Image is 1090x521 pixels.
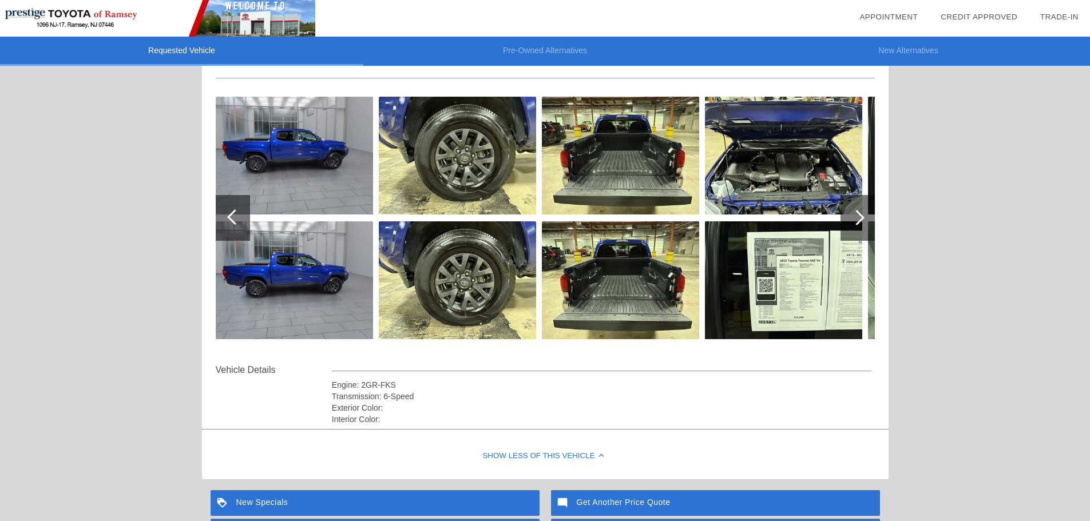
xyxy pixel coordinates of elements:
[332,391,873,402] div: Transmission: 6-Speed
[332,402,873,413] div: Exterior Color:
[211,490,540,516] a: New Specials
[211,490,236,516] img: ic_loyalty_white_24dp_2x.png
[542,221,699,339] img: 68ad1dd4085a2841a9115b1f.jpg
[542,97,699,214] img: 68ac7d66823a478e0c009c9c.jpg
[705,221,862,339] img: 68ac7d62823a478e0c003473.jpg
[216,97,373,214] img: 68ac7d68823a478e0c00bd77.jpg
[727,37,1090,66] li: New Alternatives
[379,97,536,214] img: 68ac7d67823a478e0c00b2d0.jpg
[551,490,577,516] img: ic_mode_comment_white_24dp_2x.png
[705,97,862,214] img: 68ad1dd3085a2841a9113637.jpg
[216,363,332,377] div: Vehicle Details
[379,221,536,339] img: 68ad1dd1085a2841a9110bf9.jpg
[332,413,873,425] div: Interior Color:
[551,490,880,516] a: Get Another Price Quote
[216,221,373,339] img: 68ad1dd4085a2841a9115d8a.jpg
[868,97,1025,214] img: 68ad1dd9085a2841a911cd2a.jpg
[363,37,727,66] li: Pre-Owned Alternatives
[332,379,873,391] div: Engine: 2GR-FKS
[202,433,889,479] div: Show Less of this Vehicle
[868,221,1025,339] img: 68ac7d64823a478e0c006d99.jpg
[859,13,918,21] a: Appointment
[941,13,1017,21] a: Credit Approved
[1040,13,1079,21] a: Trade-In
